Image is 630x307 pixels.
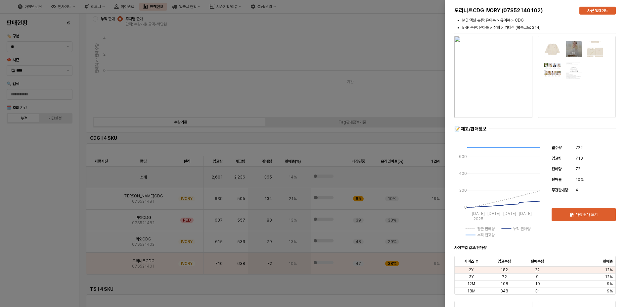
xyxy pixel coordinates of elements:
span: 18M [467,288,475,294]
span: 12M [467,281,475,286]
p: 사진 업데이트 [587,8,608,13]
span: 22 [535,267,540,273]
span: 710 [575,155,583,162]
li: ERP 분류: 유아복 > 상의 > 가디건 (복종코드: 214) [462,25,616,30]
span: 10 [535,281,540,286]
span: 판매율 [603,259,613,264]
span: 입고량 [552,156,562,161]
span: 판매수량 [531,259,544,264]
span: 주간판매량 [552,188,568,192]
span: 입고수량 [498,259,511,264]
span: 10% [575,176,584,183]
span: 72 [575,166,580,172]
span: 발주량 [552,145,562,150]
span: 3Y [469,274,474,280]
span: 12% [605,267,613,273]
p: 매장 판매 보기 [576,212,598,217]
div: 📝 재고/판매정보 [454,126,486,132]
span: 31 [535,288,540,294]
span: 판매량 [552,167,562,171]
span: 108 [501,281,508,286]
span: 348 [500,288,508,294]
span: 사이즈 [464,259,474,264]
strong: 사이즈별 입고/판매량 [454,245,486,250]
span: 72 [502,274,507,280]
span: 9 [536,274,539,280]
button: 사진 업데이트 [579,7,616,15]
h5: 모리니트CDG IVORY (07S52140102) [454,7,574,14]
span: 9% [607,281,613,286]
span: 4 [575,187,578,193]
span: 722 [575,144,583,151]
span: 12% [605,274,613,280]
span: 9% [607,288,613,294]
span: 판매율 [552,177,562,182]
span: 2Y [469,267,473,273]
button: 매장 판매 보기 [552,208,616,221]
span: 182 [501,267,508,273]
li: MD 엑셀 분류: 유아복 > 유아복 > CDG [462,17,616,23]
